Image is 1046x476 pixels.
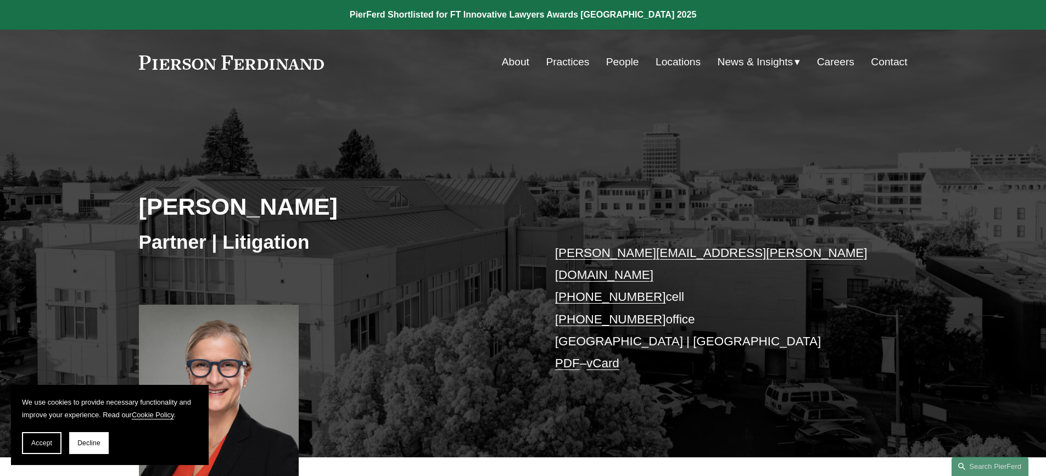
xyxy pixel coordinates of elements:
[555,356,580,370] a: PDF
[817,52,854,72] a: Careers
[952,457,1028,476] a: Search this site
[718,52,801,72] a: folder dropdown
[555,246,868,282] a: [PERSON_NAME][EMAIL_ADDRESS][PERSON_NAME][DOMAIN_NAME]
[555,242,875,375] p: cell office [GEOGRAPHIC_DATA] | [GEOGRAPHIC_DATA] –
[586,356,619,370] a: vCard
[77,439,100,447] span: Decline
[555,312,666,326] a: [PHONE_NUMBER]
[11,385,209,465] section: Cookie banner
[31,439,52,447] span: Accept
[656,52,701,72] a: Locations
[69,432,109,454] button: Decline
[22,396,198,421] p: We use cookies to provide necessary functionality and improve your experience. Read our .
[718,53,793,72] span: News & Insights
[871,52,907,72] a: Contact
[555,290,666,304] a: [PHONE_NUMBER]
[139,192,523,221] h2: [PERSON_NAME]
[546,52,589,72] a: Practices
[22,432,61,454] button: Accept
[132,411,174,419] a: Cookie Policy
[139,230,523,254] h3: Partner | Litigation
[606,52,639,72] a: People
[502,52,529,72] a: About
